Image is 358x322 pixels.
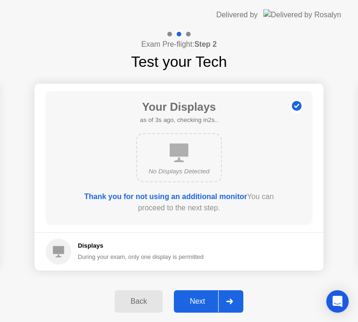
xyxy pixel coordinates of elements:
[140,99,218,115] h1: Your Displays
[115,290,163,313] button: Back
[78,241,204,250] h5: Displays
[263,9,341,20] img: Delivered by Rosalyn
[131,50,227,73] h1: Test your Tech
[216,9,258,21] div: Delivered by
[326,290,349,313] div: Open Intercom Messenger
[117,297,160,306] div: Back
[72,191,286,214] div: You can proceed to the next step.
[84,193,247,200] b: Thank you for not using an additional monitor
[78,252,204,261] div: During your exam, only one display is permitted
[194,40,217,48] b: Step 2
[145,167,213,176] div: No Displays Detected
[141,39,217,50] h4: Exam Pre-flight:
[174,290,243,313] button: Next
[140,115,218,125] h5: as of 3s ago, checking in2s..
[177,297,218,306] div: Next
